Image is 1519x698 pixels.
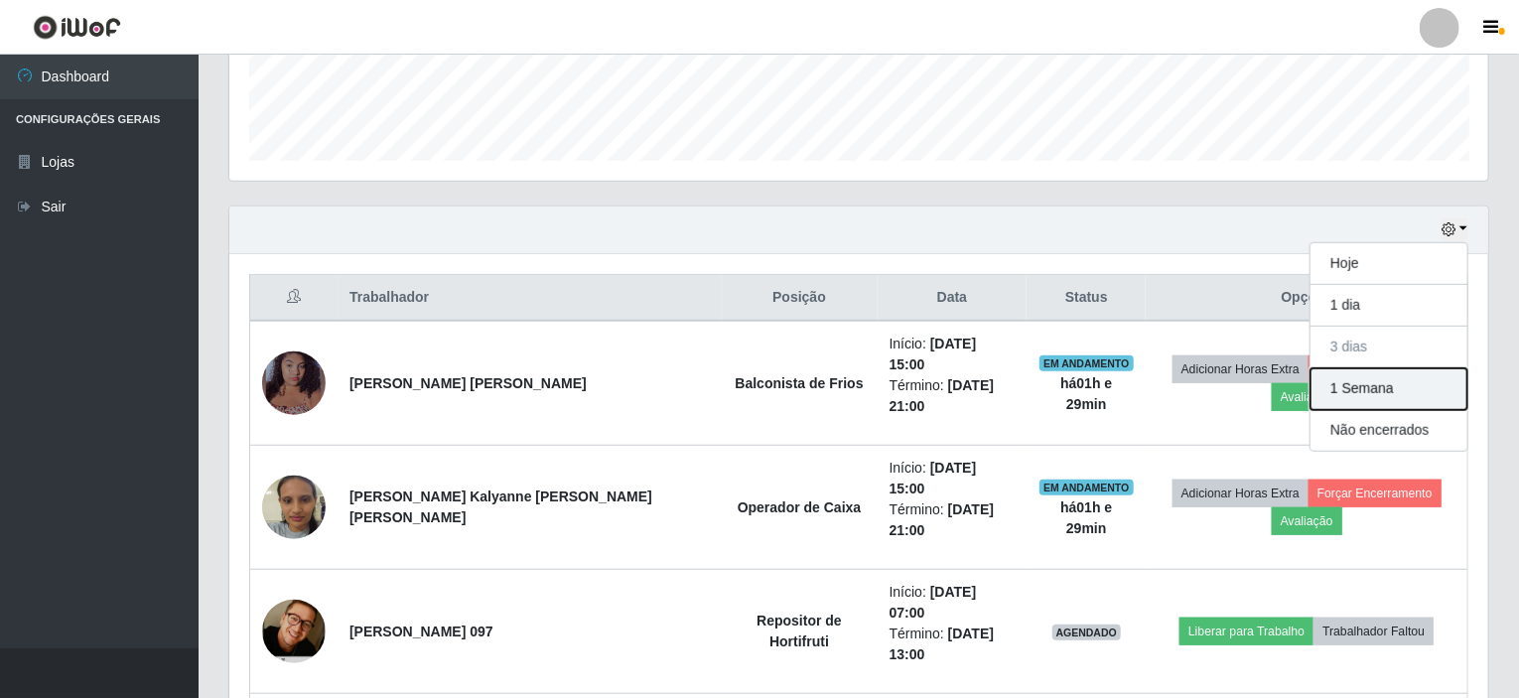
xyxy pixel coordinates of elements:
button: Hoje [1311,243,1467,285]
strong: Balconista de Frios [736,375,864,391]
strong: [PERSON_NAME] [PERSON_NAME] [349,375,587,391]
li: Início: [890,458,1016,499]
span: EM ANDAMENTO [1039,355,1134,371]
button: Trabalhador Faltou [1313,618,1434,645]
th: Posição [722,275,878,322]
button: Liberar para Trabalho [1179,618,1313,645]
strong: há 01 h e 29 min [1060,375,1112,412]
img: 1736377854897.jpeg [262,465,326,549]
li: Início: [890,582,1016,624]
li: Início: [890,334,1016,375]
th: Status [1027,275,1146,322]
li: Término: [890,499,1016,541]
button: 1 dia [1311,285,1467,327]
strong: Operador de Caixa [738,499,862,515]
button: Forçar Encerramento [1309,480,1442,507]
span: AGENDADO [1052,625,1122,640]
time: [DATE] 15:00 [890,460,977,496]
button: Adicionar Horas Extra [1173,355,1309,383]
strong: [PERSON_NAME] 097 [349,624,493,639]
button: Forçar Encerramento [1309,355,1442,383]
time: [DATE] 07:00 [890,584,977,621]
th: Trabalhador [338,275,722,322]
li: Término: [890,375,1016,417]
strong: Repositor de Hortifruti [757,613,842,649]
img: 1754519886639.jpeg [262,347,326,420]
strong: há 01 h e 29 min [1060,499,1112,536]
button: Não encerrados [1311,410,1467,451]
button: 1 Semana [1311,368,1467,410]
img: 1743609849878.jpeg [262,583,326,679]
th: Opções [1146,275,1467,322]
img: CoreUI Logo [33,15,121,40]
li: Término: [890,624,1016,665]
span: EM ANDAMENTO [1039,480,1134,495]
button: Avaliação [1272,383,1342,411]
button: 3 dias [1311,327,1467,368]
button: Avaliação [1272,507,1342,535]
button: Adicionar Horas Extra [1173,480,1309,507]
time: [DATE] 15:00 [890,336,977,372]
strong: [PERSON_NAME] Kalyanne [PERSON_NAME] [PERSON_NAME] [349,489,652,525]
th: Data [878,275,1028,322]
